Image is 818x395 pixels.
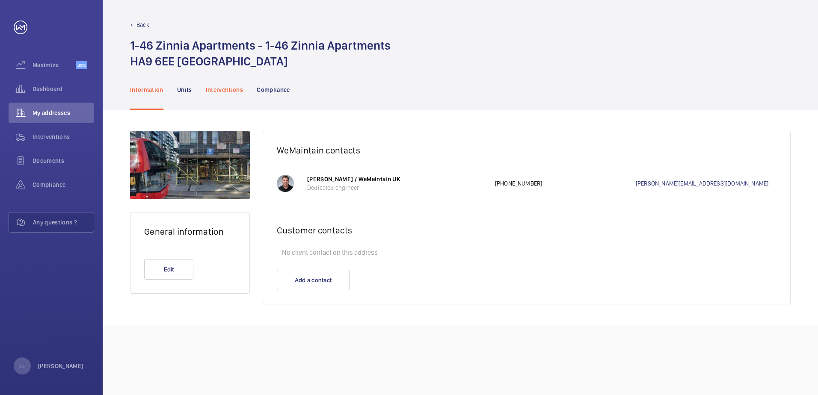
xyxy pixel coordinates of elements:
[33,156,94,165] span: Documents
[76,61,87,69] span: Beta
[33,109,94,117] span: My addresses
[636,179,777,188] a: [PERSON_NAME][EMAIL_ADDRESS][DOMAIN_NAME]
[277,244,777,261] p: No client contact on this address
[277,225,777,236] h2: Customer contacts
[33,61,76,69] span: Maximize
[177,85,192,94] p: Units
[277,145,777,156] h2: WeMaintain contacts
[136,21,149,29] p: Back
[33,218,94,227] span: Any questions ?
[495,179,636,188] p: [PHONE_NUMBER]
[144,259,193,280] button: Edit
[206,85,243,94] p: Interventions
[19,362,25,370] p: LF
[307,175,486,183] p: [PERSON_NAME] / WeMaintain UK
[307,183,486,192] p: Dedicated engineer
[38,362,84,370] p: [PERSON_NAME]
[33,85,94,93] span: Dashboard
[33,133,94,141] span: Interventions
[144,226,236,237] h2: General information
[130,85,163,94] p: Information
[257,85,290,94] p: Compliance
[130,38,391,69] h1: 1-46 Zinnia Apartments - 1-46 Zinnia Apartments HA9 6EE [GEOGRAPHIC_DATA]
[277,270,350,290] button: Add a contact
[33,180,94,189] span: Compliance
